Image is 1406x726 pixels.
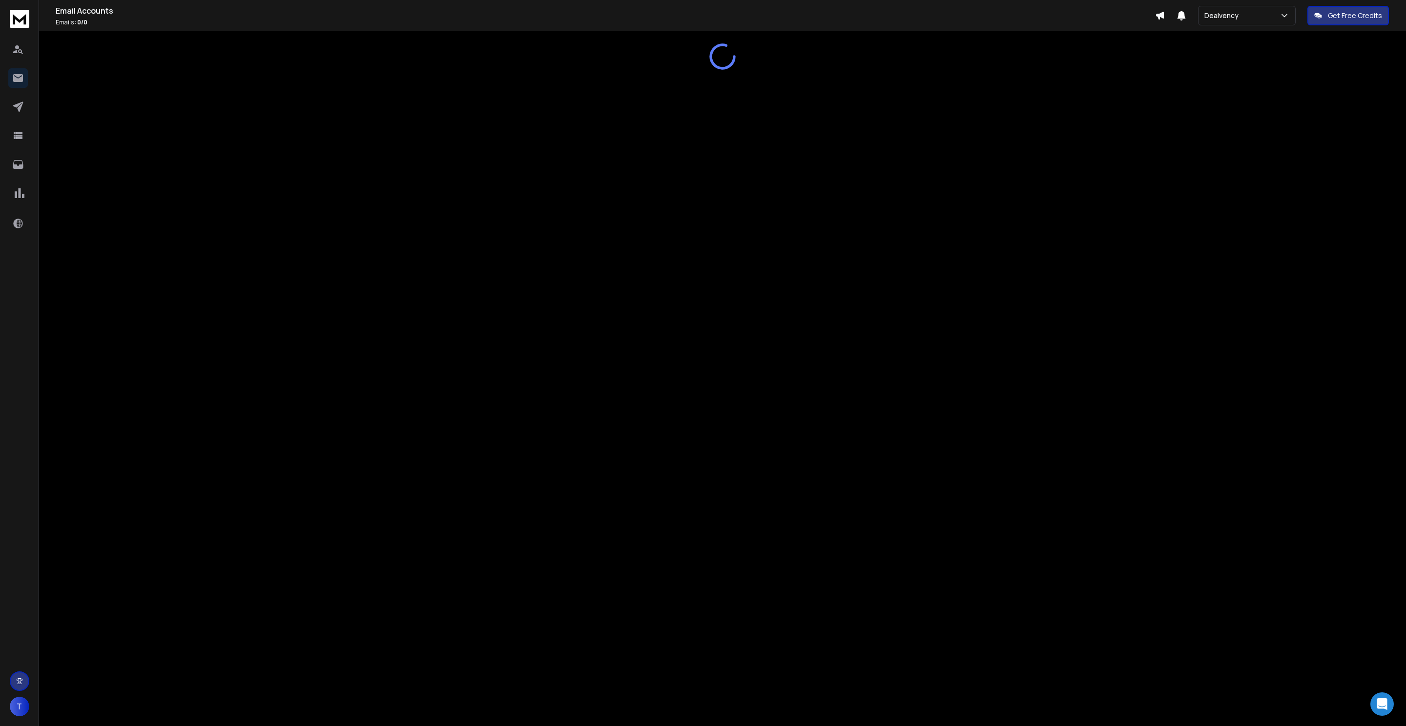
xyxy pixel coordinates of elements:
p: Emails : [56,19,1155,26]
button: Get Free Credits [1307,6,1389,25]
p: Dealvency [1204,11,1242,20]
button: T [10,697,29,716]
h1: Email Accounts [56,5,1155,17]
span: 0 / 0 [77,18,87,26]
div: Open Intercom Messenger [1370,692,1394,716]
img: logo [10,10,29,28]
p: Get Free Credits [1328,11,1382,20]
